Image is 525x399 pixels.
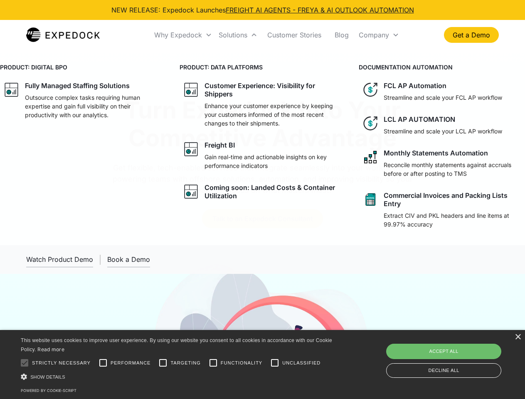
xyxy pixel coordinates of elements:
[362,149,379,165] img: network like icon
[384,81,446,90] div: FCL AP Automation
[180,180,346,203] a: graph iconComing soon: Landed Costs & Container Utilization
[107,252,150,267] a: Book a Demo
[384,93,502,102] p: Streamline and scale your FCL AP workflow
[37,346,64,352] a: Read more
[180,78,346,131] a: graph iconCustomer Experience: Visibility for ShippersEnhance your customer experience by keeping...
[384,211,522,229] p: Extract CIV and PKL headers and line items at 99.97% accuracy
[3,81,20,98] img: graph icon
[205,153,343,170] p: Gain real-time and actionable insights on key performance indicators
[261,21,328,49] a: Customer Stories
[359,112,525,139] a: dollar iconLCL AP AUTOMATIONStreamline and scale your LCL AP workflow
[384,160,522,178] p: Reconcile monthly statements against accruals before or after posting to TMS
[32,360,91,367] span: Strictly necessary
[226,6,414,14] a: FREIGHT AI AGENTS - FREYA & AI OUTLOOK AUTOMATION
[26,252,93,267] a: open lightbox
[180,63,346,71] h4: PRODUCT: DATA PLATFORMS
[183,183,200,200] img: graph icon
[107,255,150,264] div: Book a Demo
[282,360,320,367] span: Unclassified
[111,360,151,367] span: Performance
[21,337,332,353] span: This website uses cookies to improve user experience. By using our website you consent to all coo...
[355,21,402,49] div: Company
[154,31,202,39] div: Why Expedock
[384,149,488,157] div: Monthly Statements Automation
[111,5,414,15] div: NEW RELEASE: Expedock Launches
[205,183,343,200] div: Coming soon: Landed Costs & Container Utilization
[183,141,200,158] img: graph icon
[25,93,163,119] p: Outsource complex tasks requiring human expertise and gain full visibility on their productivity ...
[21,388,76,393] a: Powered by cookie-script
[362,115,379,132] img: dollar icon
[359,188,525,232] a: sheet iconCommercial Invoices and Packing Lists EntryExtract CIV and PKL headers and line items a...
[170,360,200,367] span: Targeting
[215,21,261,49] div: Solutions
[362,191,379,208] img: sheet icon
[30,374,65,379] span: Show details
[205,101,343,128] p: Enhance your customer experience by keeping your customers informed of the most recent changes to...
[221,360,262,367] span: Functionality
[205,141,235,149] div: Freight BI
[25,81,130,90] div: Fully Managed Staffing Solutions
[359,78,525,105] a: dollar iconFCL AP AutomationStreamline and scale your FCL AP workflow
[359,145,525,181] a: network like iconMonthly Statements AutomationReconcile monthly statements against accruals befor...
[384,191,522,208] div: Commercial Invoices and Packing Lists Entry
[219,31,247,39] div: Solutions
[328,21,355,49] a: Blog
[359,63,525,71] h4: DOCUMENTATION AUTOMATION
[387,309,525,399] iframe: Chat Widget
[444,27,499,43] a: Get a Demo
[384,115,455,123] div: LCL AP AUTOMATION
[362,81,379,98] img: dollar icon
[183,81,200,98] img: graph icon
[205,81,343,98] div: Customer Experience: Visibility for Shippers
[21,372,335,381] div: Show details
[26,27,100,43] a: home
[384,127,502,135] p: Streamline and scale your LCL AP workflow
[26,255,93,264] div: Watch Product Demo
[151,21,215,49] div: Why Expedock
[359,31,389,39] div: Company
[180,138,346,173] a: graph iconFreight BIGain real-time and actionable insights on key performance indicators
[26,27,100,43] img: Expedock Logo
